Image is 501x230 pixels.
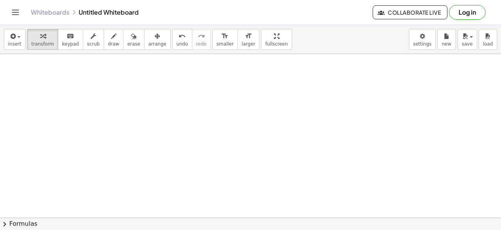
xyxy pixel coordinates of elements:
[87,41,100,47] span: scrub
[172,29,192,50] button: undoundo
[196,41,207,47] span: redo
[437,29,456,50] button: new
[457,29,477,50] button: save
[50,70,204,186] iframe: Everything you’ve EVER feared in ONE Backrooms Game…
[178,32,186,41] i: undo
[62,41,79,47] span: keypad
[104,29,124,50] button: draw
[479,29,497,50] button: load
[221,32,229,41] i: format_size
[31,8,69,16] a: Whiteboards
[379,9,441,16] span: Collaborate Live
[123,29,144,50] button: erase
[177,41,188,47] span: undo
[449,5,486,20] button: Log in
[58,29,83,50] button: keyboardkeypad
[198,32,205,41] i: redo
[212,29,238,50] button: format_sizesmaller
[9,6,22,19] button: Toggle navigation
[255,70,409,186] iframe: Backrooms - The Third Test
[67,32,74,41] i: keyboard
[483,41,493,47] span: load
[373,5,447,19] button: Collaborate Live
[192,29,211,50] button: redoredo
[8,41,21,47] span: insert
[462,41,472,47] span: save
[237,29,259,50] button: format_sizelarger
[144,29,171,50] button: arrange
[245,32,252,41] i: format_size
[127,41,140,47] span: erase
[108,41,119,47] span: draw
[409,29,436,50] button: settings
[242,41,255,47] span: larger
[442,41,451,47] span: new
[31,41,54,47] span: transform
[27,29,58,50] button: transform
[261,29,292,50] button: fullscreen
[413,41,432,47] span: settings
[4,29,25,50] button: insert
[265,41,287,47] span: fullscreen
[83,29,104,50] button: scrub
[217,41,234,47] span: smaller
[148,41,166,47] span: arrange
